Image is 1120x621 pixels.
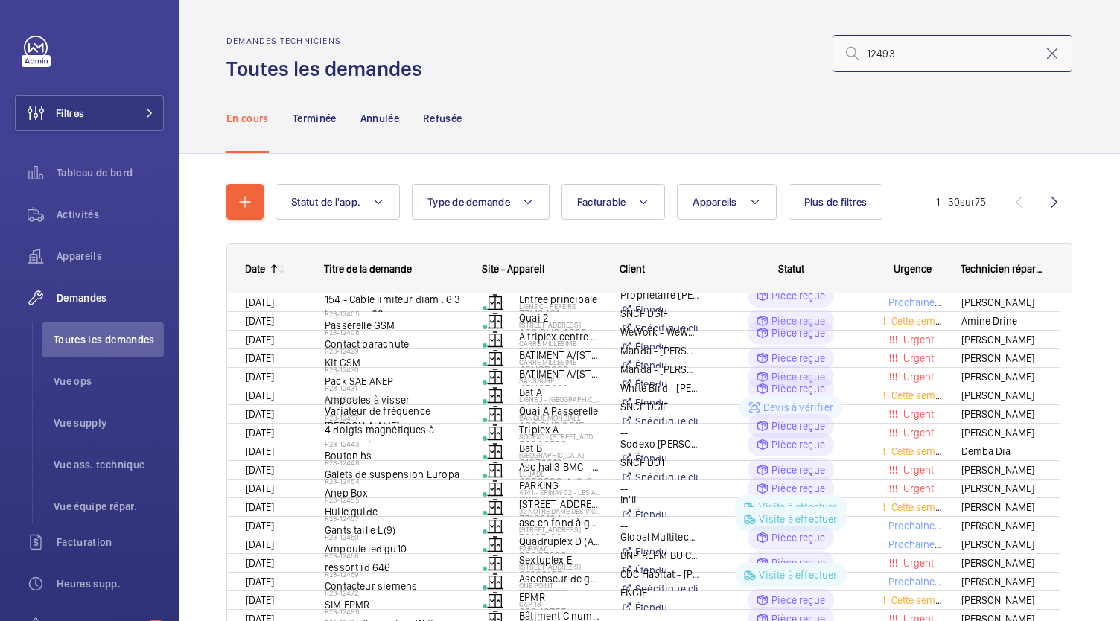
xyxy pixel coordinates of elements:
span: Demandes [57,290,164,305]
p: FAIRWAY [519,544,601,552]
span: Type de demande [427,196,510,208]
p: [STREET_ADDRESS] [519,525,601,534]
span: [PERSON_NAME] [961,369,1042,386]
span: Cette semaine [888,315,955,327]
p: ONE POINT [519,581,601,590]
span: [DATE] [246,445,274,457]
span: Vue équipe répar. [54,499,164,514]
p: Global Multitechniques [620,529,699,544]
span: Urgent [900,464,934,476]
p: BANQUE MONDIALE [519,413,601,422]
button: Appareils [677,184,776,220]
div: Date [245,263,265,275]
span: [DATE] [246,352,274,364]
span: Technicien réparateur [961,263,1043,275]
span: [DATE] [246,538,274,550]
span: [PERSON_NAME] [961,480,1042,497]
h1: Toutes les demandes [226,55,431,83]
span: Tableau de bord [57,165,164,180]
p: Saussure [519,376,601,385]
button: Facturable [561,184,666,220]
span: Vue ops [54,374,164,389]
span: Appareils [693,196,736,208]
span: [DATE] [246,427,274,439]
span: [PERSON_NAME] [961,573,1042,590]
span: [DATE] [246,594,274,606]
span: Cette semaine [888,389,955,401]
span: [DATE] [246,501,274,513]
p: Annulée [360,111,399,126]
h2: R23-12434 [325,395,463,404]
span: [PERSON_NAME] [961,555,1042,572]
p: In'li [620,492,699,507]
span: Toutes les demandes [54,332,164,347]
span: Cette semaine [888,445,955,457]
span: Urgence [894,263,932,275]
span: Urgent [900,557,934,569]
span: Heures supp. [57,576,164,591]
p: White Bird - [PERSON_NAME] [620,380,699,395]
span: Urgent [900,352,934,364]
p: SODEXO - [STREET_ADDRESS][PERSON_NAME] - SANTOS / DUMONT [519,432,601,441]
span: Urgent [900,483,934,494]
span: Prochaine visite [885,296,961,308]
input: Chercher par numéro demande ou de devis [833,35,1072,72]
span: [DATE] [246,557,274,569]
span: Vue ass. technique [54,457,164,472]
p: [STREET_ADDRESS] [519,562,601,571]
span: [PERSON_NAME] [961,406,1042,423]
span: [PERSON_NAME] [961,517,1042,535]
span: [DATE] [246,389,274,401]
p: Terminée [293,111,337,126]
span: [DATE] [246,483,274,494]
p: En cours [226,111,269,126]
p: Sodexo [PERSON_NAME] [620,436,699,451]
span: [PERSON_NAME] [961,331,1042,348]
span: [PERSON_NAME] [961,424,1042,442]
span: [PERSON_NAME] [961,592,1042,609]
button: Plus de filtres [789,184,883,220]
h2: Demandes techniciens [226,36,431,46]
p: [STREET_ADDRESS] [519,320,601,329]
span: [DATE] [246,408,274,420]
span: Site - Appareil [482,263,544,275]
span: [DATE] [246,520,274,532]
span: Client [620,263,645,275]
span: [PERSON_NAME] [961,462,1042,479]
span: [PERSON_NAME] [961,294,1042,311]
p: Manda - [PERSON_NAME] [620,343,699,358]
p: Refusée [423,111,462,126]
p: Pièce reçue [771,530,825,545]
p: CARRE MILLESIME [519,339,601,348]
p: ENGIE [620,585,699,600]
p: 4141 - EPINAY 02 - Les Aubépines [519,488,601,497]
span: Statut [778,263,804,275]
p: Ligne J - [GEOGRAPHIC_DATA] [519,395,601,404]
span: [DATE] [246,576,274,587]
button: Filtres [15,95,164,131]
span: [DATE] [246,371,274,383]
p: CDC Habitat - [PERSON_NAME] [620,567,699,582]
span: Urgent [900,334,934,345]
span: Prochaine visite [885,538,961,550]
p: CARRE MILLESIME [519,357,601,366]
span: Facturation [57,535,164,550]
p: CAP 18 [519,599,601,608]
p: SNCF DGIF [620,306,699,321]
p: Ligne C - PEREIRE [519,302,601,310]
h2: R23-12437 [325,413,463,422]
p: Manda - [PERSON_NAME] [620,362,699,377]
p: BNP REPM BU Clients internes [620,548,699,563]
span: Statut de l'app. [291,196,360,208]
span: Facturable [577,196,626,208]
p: 32 NOTRE DAME DES VICTOIRES [519,506,601,515]
span: [DATE] [246,315,274,327]
p: Pièce reçue [771,325,825,340]
span: Prochaine visite [885,576,961,587]
span: [DATE] [246,334,274,345]
span: Plus de filtres [804,196,868,208]
p: Le Jade [519,469,601,478]
p: Pièce reçue [771,437,825,452]
span: Activités [57,207,164,222]
span: [PERSON_NAME] [961,350,1042,367]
